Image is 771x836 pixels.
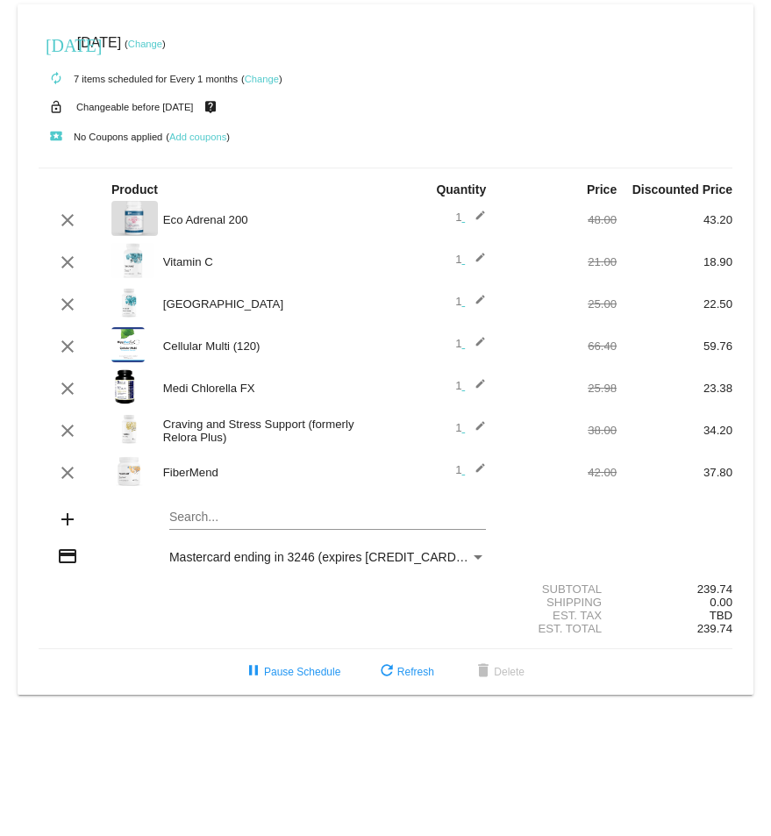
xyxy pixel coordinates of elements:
[46,68,67,89] mat-icon: autorenew
[46,33,67,54] mat-icon: [DATE]
[473,661,494,682] mat-icon: delete
[154,255,386,268] div: Vitamin C
[154,297,386,311] div: [GEOGRAPHIC_DATA]
[465,210,486,231] mat-icon: edit
[501,297,617,311] div: 25.00
[617,424,732,437] div: 34.20
[111,243,154,278] img: Vitamin-C-new-label.png
[617,255,732,268] div: 18.90
[200,96,221,118] mat-icon: live_help
[241,74,282,84] small: ( )
[169,550,486,564] mat-select: Payment Method
[465,378,486,399] mat-icon: edit
[473,666,525,678] span: Delete
[501,466,617,479] div: 42.00
[39,74,238,84] small: 7 items scheduled for Every 1 months
[501,213,617,226] div: 48.00
[46,126,67,147] mat-icon: local_play
[455,463,486,476] span: 1
[46,96,67,118] mat-icon: lock_open
[632,182,732,196] strong: Discounted Price
[154,466,386,479] div: FiberMend
[111,327,145,362] img: Cellular-Multi-label.png
[501,255,617,268] div: 21.00
[436,182,486,196] strong: Quantity
[376,666,434,678] span: Refresh
[465,336,486,357] mat-icon: edit
[57,420,78,441] mat-icon: clear
[362,656,448,688] button: Refresh
[501,622,617,635] div: Est. Total
[710,609,732,622] span: TBD
[243,661,264,682] mat-icon: pause
[501,596,617,609] div: Shipping
[57,378,78,399] mat-icon: clear
[169,132,226,142] a: Add coupons
[154,418,386,444] div: Craving and Stress Support (formerly Relora Plus)
[169,511,486,525] input: Search...
[501,382,617,395] div: 25.98
[57,462,78,483] mat-icon: clear
[57,336,78,357] mat-icon: clear
[455,295,486,308] span: 1
[465,462,486,483] mat-icon: edit
[697,622,732,635] span: 239.74
[455,421,486,434] span: 1
[501,339,617,353] div: 66.40
[111,411,146,447] img: Relora-Plus-label.png
[617,466,732,479] div: 37.80
[57,210,78,231] mat-icon: clear
[501,424,617,437] div: 38.00
[465,294,486,315] mat-icon: edit
[57,509,78,530] mat-icon: add
[617,213,732,226] div: 43.20
[128,39,162,49] a: Change
[587,182,617,196] strong: Price
[39,132,162,142] small: No Coupons applied
[57,252,78,273] mat-icon: clear
[111,454,146,489] img: Fibermend-label.png
[455,253,486,266] span: 1
[166,132,230,142] small: ( )
[376,661,397,682] mat-icon: refresh
[455,337,486,350] span: 1
[169,550,501,564] span: Mastercard ending in 3246 (expires [CREDIT_CARD_DATA])
[111,369,139,404] img: Medi-Chlorella-Label-2.jpg
[501,609,617,622] div: Est. Tax
[154,339,386,353] div: Cellular Multi (120)
[501,582,617,596] div: Subtotal
[154,382,386,395] div: Medi Chlorella FX
[459,656,539,688] button: Delete
[57,294,78,315] mat-icon: clear
[154,213,386,226] div: Eco Adrenal 200
[465,252,486,273] mat-icon: edit
[125,39,166,49] small: ( )
[617,339,732,353] div: 59.76
[710,596,732,609] span: 0.00
[111,201,158,236] img: Eco-Adrenal-200-label.png
[76,102,194,112] small: Changeable before [DATE]
[455,379,486,392] span: 1
[57,546,78,567] mat-icon: credit_card
[245,74,279,84] a: Change
[617,382,732,395] div: 23.38
[465,420,486,441] mat-icon: edit
[111,182,158,196] strong: Product
[455,211,486,224] span: 1
[617,582,732,596] div: 239.74
[617,297,732,311] div: 22.50
[229,656,354,688] button: Pause Schedule
[111,285,146,320] img: Stress-B-Complex-label-v2.png
[243,666,340,678] span: Pause Schedule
